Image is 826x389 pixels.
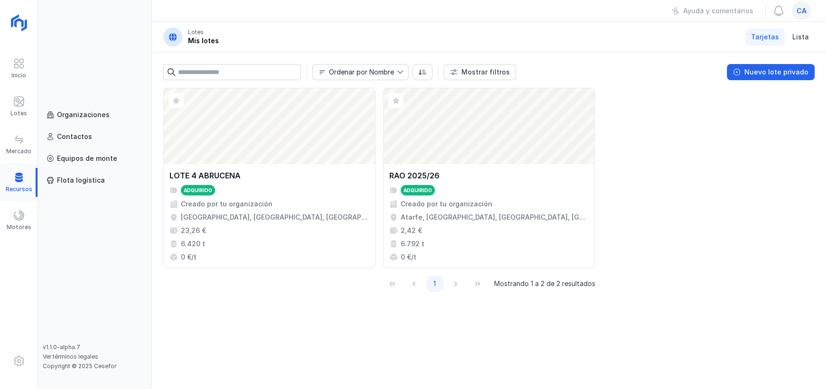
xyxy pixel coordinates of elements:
[744,67,808,77] div: Nuevo lote privado
[188,28,204,36] div: Lotes
[184,187,212,194] div: Adquirido
[181,239,205,249] div: 6.420 t
[43,150,147,167] a: Equipos de monte
[404,187,432,194] div: Adquirido
[57,176,105,185] div: Flota logística
[6,148,31,155] div: Mercado
[727,64,815,80] button: Nuevo lote privado
[751,32,779,42] span: Tarjetas
[57,154,117,163] div: Equipos de monte
[401,252,416,262] div: 0 €/t
[57,110,110,120] div: Organizaciones
[43,343,147,351] div: v1.1.0-alpha.7
[181,252,197,262] div: 0 €/t
[329,69,394,75] div: Ordenar por Nombre
[7,223,31,231] div: Motores
[666,3,760,19] button: Ayuda y comentarios
[683,6,753,16] div: Ayuda y comentarios
[7,11,31,35] img: logoRight.svg
[43,106,147,123] a: Organizaciones
[181,199,272,209] div: Creado por tu organización
[792,32,809,42] span: Lista
[43,362,147,370] div: Copyright © 2025 Cesefor
[389,170,440,181] div: RAO 2025/26
[169,170,241,181] div: LOTE 4 ABRUCENA
[427,276,443,292] button: Page 1
[461,67,510,77] div: Mostrar filtros
[43,172,147,189] a: Flota logística
[43,353,98,360] a: Ver términos legales
[401,213,589,222] div: Atarfe, [GEOGRAPHIC_DATA], [GEOGRAPHIC_DATA], [GEOGRAPHIC_DATA]
[401,226,422,235] div: 2,42 €
[10,110,27,117] div: Lotes
[444,64,516,80] button: Mostrar filtros
[797,6,807,16] span: ca
[787,28,815,46] a: Lista
[181,213,369,222] div: [GEOGRAPHIC_DATA], [GEOGRAPHIC_DATA], [GEOGRAPHIC_DATA], [GEOGRAPHIC_DATA]
[181,226,206,235] div: 23,26 €
[43,128,147,145] a: Contactos
[57,132,92,141] div: Contactos
[745,28,785,46] a: Tarjetas
[188,36,219,46] div: Mis lotes
[383,88,595,268] a: RAO 2025/26AdquiridoCreado por tu organizaciónAtarfe, [GEOGRAPHIC_DATA], [GEOGRAPHIC_DATA], [GEOG...
[313,65,397,80] span: Nombre
[401,239,424,249] div: 6.792 t
[494,279,595,288] span: Mostrando 1 a 2 de 2 resultados
[163,88,375,268] a: LOTE 4 ABRUCENAAdquiridoCreado por tu organización[GEOGRAPHIC_DATA], [GEOGRAPHIC_DATA], [GEOGRAPH...
[401,199,492,209] div: Creado por tu organización
[11,72,26,79] div: Inicio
